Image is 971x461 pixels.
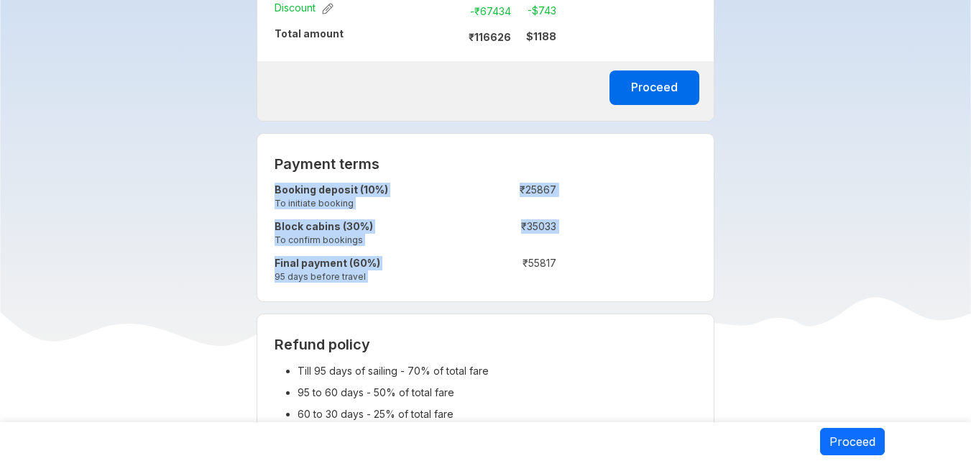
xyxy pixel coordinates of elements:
[456,1,517,21] td: -₹ 67434
[450,24,456,50] td: :
[298,403,697,425] li: 60 to 30 days - 25% of total fare
[471,253,556,290] td: ₹ 55817
[464,253,471,290] td: :
[469,31,511,43] strong: ₹ 116626
[517,1,556,21] td: -$ 743
[471,180,556,216] td: ₹ 25867
[471,216,556,253] td: ₹ 35033
[275,234,464,246] small: To confirm bookings
[275,155,556,173] h2: Payment terms
[298,382,697,403] li: 95 to 60 days - 50% of total fare
[275,270,464,283] small: 95 days before travel
[275,336,697,353] h2: Refund policy
[298,360,697,382] li: Till 95 days of sailing - 70% of total fare
[275,183,388,196] strong: Booking deposit (10%)
[275,220,373,232] strong: Block cabins (30%)
[275,257,380,269] strong: Final payment (60%)
[464,216,471,253] td: :
[275,27,344,40] strong: Total amount
[526,30,556,42] strong: $ 1188
[275,1,333,15] span: Discount
[820,428,885,455] button: Proceed
[609,70,699,105] button: Proceed
[275,197,464,209] small: To initiate booking
[464,180,471,216] td: :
